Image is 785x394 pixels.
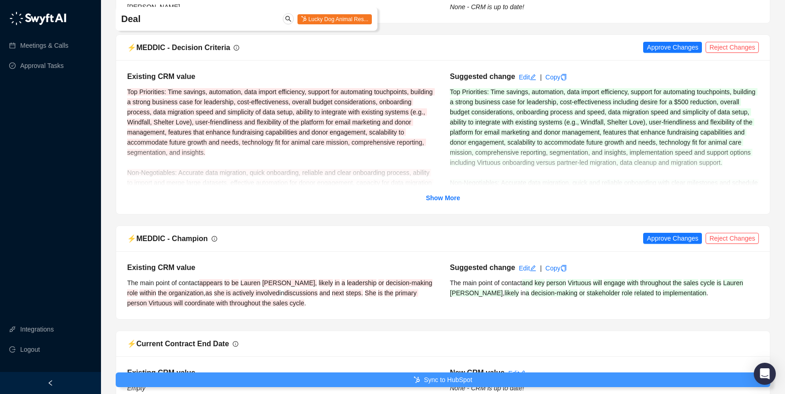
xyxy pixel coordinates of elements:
span: is [378,289,382,297]
span: in [521,289,526,297]
button: Approve Changes [643,42,702,53]
h5: New CRM value [450,367,505,378]
button: Reject Changes [706,233,759,244]
span: as [205,289,212,297]
span: is [717,279,721,287]
i: None - CRM is up to date! [450,3,524,11]
span: info-circle [212,236,217,242]
span: the organization [158,289,204,297]
div: | [540,263,542,273]
span: The main point of contact [127,279,199,287]
span: to [224,279,230,287]
span: search [285,16,292,22]
span: she is actively involved [214,289,279,297]
span: copy [561,265,567,271]
span: , [503,289,505,297]
span: info-circle [234,45,239,51]
h5: Existing CRM value [127,262,436,273]
span: appears [199,279,223,287]
span: to [656,289,661,297]
span: related [634,289,654,297]
span: engage [604,279,625,287]
span: stakeholder [587,289,620,297]
span: the [384,289,393,297]
span: implementation [663,289,706,297]
h5: Existing CRM value [127,71,436,82]
span: leadership [347,279,377,287]
span: throughout [640,279,671,287]
span: within [140,289,156,297]
span: or [378,279,384,287]
a: Copy [545,73,567,81]
i: Empty [127,384,146,392]
span: a [526,289,529,297]
span: sales [684,279,699,287]
span: logout [9,346,16,353]
span: decision-making [386,279,432,287]
span: Top Priorities: Time savings, automation, data import efficiency, support for automating touchpoi... [450,88,757,166]
a: Meetings & Calls [20,36,68,55]
a: Lucky Dog Animal Res... [297,15,372,23]
span: ⚡️ MEDDIC - Decision Criteria [127,44,230,51]
span: likely [505,289,519,297]
span: the [673,279,681,287]
button: Sync to HubSpot [116,372,770,387]
span: Lauren [723,279,743,287]
span: Lucky Dog Animal Res... [297,14,372,24]
strong: Show More [426,194,460,202]
button: Reject Changes [706,42,759,53]
span: She [365,289,376,297]
span: copy [561,74,567,80]
h5: Existing CRM value [127,367,436,378]
h5: Suggested change [450,262,515,273]
span: edit [530,265,536,271]
i: None - CRM is up to date! [450,384,524,392]
span: and [522,279,533,287]
span: role [127,289,138,297]
span: steps. [346,289,363,297]
span: , [204,289,206,297]
span: Approve Changes [647,42,698,52]
span: left [47,380,54,386]
span: [PERSON_NAME] [127,3,180,11]
span: person [546,279,566,287]
span: Approve Changes [647,233,698,243]
span: likely [319,279,333,287]
div: Open Intercom Messenger [754,363,776,385]
span: Virtuous [568,279,591,287]
a: Copy [545,265,567,272]
a: Integrations [20,320,54,338]
span: edit [519,370,526,377]
a: Edit [508,370,526,377]
a: Approval Tasks [20,56,64,75]
span: edit [530,74,536,80]
span: or [579,289,585,297]
span: Sync to HubSpot [424,375,472,385]
span: primary person Virtuous will coordinate with throughout the sales cycle [127,289,418,307]
span: key [534,279,544,287]
span: in [280,289,285,297]
span: next [332,289,344,297]
span: ⚡️ MEDDIC - Champion [127,235,208,242]
span: and [320,289,330,297]
span: in [335,279,340,287]
span: be [231,279,239,287]
h5: Suggested change [450,71,515,82]
span: . [304,299,306,307]
span: Lauren [241,279,261,287]
span: Reject Changes [709,42,755,52]
span: [PERSON_NAME], [262,279,317,287]
span: The main point of contact [450,279,522,287]
span: will [593,279,602,287]
span: ⚡️ Current Contract End Date [127,340,229,348]
span: role [622,289,632,297]
span: discussions [284,289,317,297]
span: with [627,279,639,287]
span: Logout [20,340,40,359]
img: logo-05li4sbe.png [9,11,67,25]
span: Reject Changes [709,233,755,243]
span: [PERSON_NAME] [450,289,503,297]
div: | [540,72,542,82]
span: cycle [700,279,715,287]
a: Edit [519,265,536,272]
